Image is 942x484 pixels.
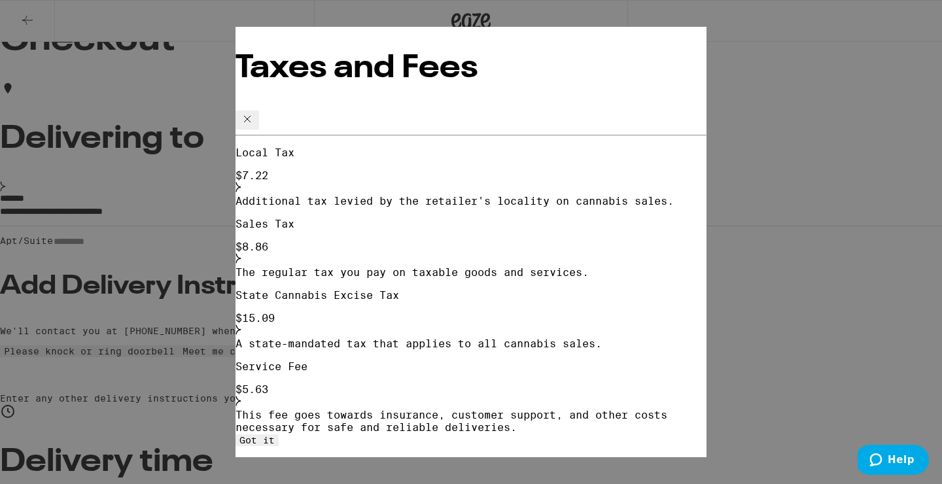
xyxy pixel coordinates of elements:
span: $ 5.63 [235,383,268,396]
iframe: Opens a widget where you can find more information [858,445,929,477]
span: $ 8.86 [235,241,268,253]
p: Service Fee [235,360,706,373]
h2: Taxes and Fees [235,53,706,84]
span: A state-mandated tax that applies to all cannabis sales. [235,337,602,350]
span: $ 15.09 [235,312,275,324]
span: This fee goes towards insurance, customer support, and other costs necessary for safe and reliabl... [235,409,667,434]
p: Local Tax [235,147,706,159]
span: Got it [239,435,275,445]
p: Sales Tax [235,218,706,230]
p: State Cannabis Excise Tax [235,289,706,302]
span: $ 7.22 [235,169,268,182]
button: Got it [235,434,279,446]
span: Additional tax levied by the retailer's locality on cannabis sales. [235,195,674,207]
span: The regular tax you pay on taxable goods and services. [235,266,589,279]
